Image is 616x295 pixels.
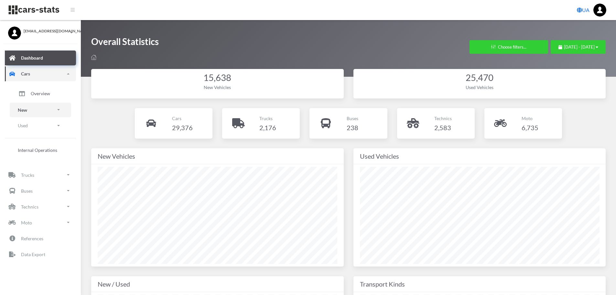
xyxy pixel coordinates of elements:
[5,66,76,81] a: Cars
[8,27,73,34] a: [EMAIL_ADDRESS][DOMAIN_NAME]
[522,114,538,122] p: Moto
[21,219,32,227] p: Moto
[5,167,76,182] a: Trucks
[5,215,76,230] a: Moto
[8,5,60,15] img: navbar brand
[259,122,276,133] h4: 2,176
[522,122,538,133] h4: 6,735
[5,199,76,214] a: Technics
[24,28,73,34] span: [EMAIL_ADDRESS][DOMAIN_NAME]
[172,114,193,122] p: Cars
[434,114,452,122] p: Technics
[10,85,71,102] a: Overview
[574,4,592,17] a: UA
[21,250,45,258] p: Data Export
[5,183,76,198] a: Buses
[5,231,76,246] a: References
[172,122,193,133] h4: 29,376
[21,171,34,179] p: Trucks
[347,122,358,133] h4: 238
[10,143,71,157] a: Internal Operations
[564,44,595,50] span: [DATE] - [DATE]
[360,72,600,84] div: 25,470
[551,40,606,54] button: [DATE] - [DATE]
[347,114,358,122] p: Buses
[21,54,43,62] p: Dashboard
[470,40,548,54] button: Choose filters...
[5,247,76,262] a: Data Export
[21,203,38,211] p: Technics
[18,106,27,114] p: New
[21,187,33,195] p: Buses
[360,84,600,91] div: Used Vehicles
[98,72,337,84] div: 15,638
[5,51,76,65] a: Dashboard
[98,84,337,91] div: New Vehicles
[21,234,43,243] p: References
[10,103,71,117] a: New
[10,118,71,133] a: Used
[21,70,30,78] p: Cars
[98,151,337,161] div: New Vehicles
[360,279,600,289] div: Transport Kinds
[31,90,50,97] span: Overview
[18,121,28,130] p: Used
[259,114,276,122] p: Trucks
[360,151,600,161] div: Used Vehicles
[434,122,452,133] h4: 2,583
[593,4,606,17] img: ...
[18,147,57,153] span: Internal Operations
[91,36,159,51] h1: Overall Statistics
[98,279,337,289] div: New / Used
